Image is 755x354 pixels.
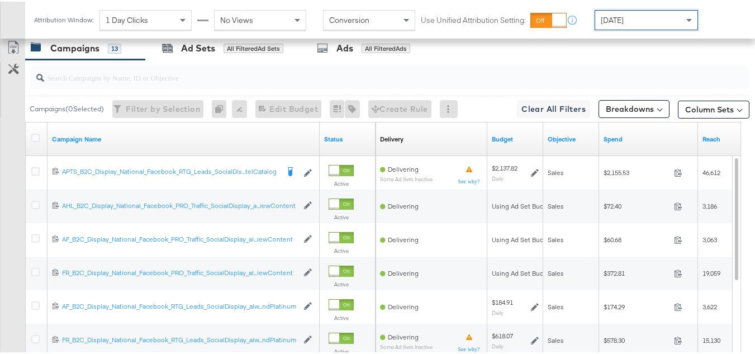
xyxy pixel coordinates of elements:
div: 0 [212,98,232,116]
span: Sales [548,167,564,175]
label: Use Unified Attribution Setting: [421,13,526,24]
div: All Filtered Ads [362,42,410,52]
a: The maximum amount you're willing to spend on your ads, on average each day or over the lifetime ... [492,133,539,142]
span: 3,622 [702,301,717,309]
span: Delivering [388,331,419,339]
a: Your campaign name. [52,133,315,142]
div: 13 [108,42,121,52]
div: AHL_B2C_Display_National_Facebook_PRO_Traffic_SocialDisplay_a...iewContent [62,200,298,209]
a: The number of people your ad was served to. [702,133,749,142]
span: $578.30 [604,334,669,343]
div: $2,137.82 [492,162,517,171]
label: Active [329,346,354,353]
span: [DATE] [601,13,624,23]
div: $184.91 [492,296,513,305]
sub: Some Ad Sets Inactive [380,174,433,181]
a: Reflects the ability of your Ad Campaign to achieve delivery based on ad states, schedule and bud... [380,133,403,142]
span: 3,186 [702,200,717,209]
span: $60.68 [604,234,669,242]
span: 46,612 [702,167,720,175]
span: $2,155.53 [604,167,669,175]
span: Delivering [388,200,419,209]
sub: Daily [492,341,504,348]
div: Ads [336,40,353,53]
a: AF_B2C_Display_National_Facebook_PRO_Traffic_SocialDisplay_al...iewContent [62,233,298,243]
span: Delivering [388,267,419,276]
span: 3,063 [702,234,717,242]
a: AF_B2C_Display_National_Facebook_RTG_Leads_SocialDisplay_alw...ndPlatinum [62,300,298,310]
span: $174.29 [604,301,669,309]
span: 19,059 [702,267,720,276]
div: Attribution Window: [34,15,94,22]
label: Active [329,246,354,253]
sub: Daily [492,173,504,180]
div: Using Ad Set Budget [492,200,554,209]
sub: Daily [492,308,504,314]
div: AF_B2C_Display_National_Facebook_PRO_Traffic_SocialDisplay_al...iewContent [62,233,298,242]
div: Delivery [380,133,403,142]
span: Sales [548,334,564,343]
span: Delivering [388,163,419,172]
input: Search Campaigns by Name, ID or Objective [44,60,686,82]
a: FR_B2C_Display_National_Facebook_RTG_Leads_SocialDisplay_alw...ndPlatinum [62,334,298,343]
div: APTS_B2C_Display_National_Facebook_RTG_Leads_SocialDis...telCatalog [62,166,278,174]
sub: Some Ad Sets Inactive [380,342,433,348]
div: Using Ad Set Budget [492,267,554,276]
span: Delivering [388,234,419,242]
a: APTS_B2C_Display_National_Facebook_RTG_Leads_SocialDis...telCatalog [62,166,278,177]
label: Active [329,212,354,219]
span: Sales [548,234,564,242]
span: Delivering [388,301,419,309]
div: $618.07 [492,330,513,339]
span: 1 Day Clicks [106,13,148,23]
button: Clear All Filters [517,98,590,116]
a: FR_B2C_Display_National_Facebook_PRO_Traffic_SocialDisplay_al...iewContent [62,267,298,276]
a: Shows the current state of your Ad Campaign. [324,133,371,142]
div: All Filtered Ad Sets [224,42,283,52]
label: Active [329,313,354,320]
a: AHL_B2C_Display_National_Facebook_PRO_Traffic_SocialDisplay_a...iewContent [62,200,298,209]
button: Breakdowns [599,98,669,116]
span: $372.81 [604,267,669,276]
a: Your campaign's objective. [548,133,595,142]
span: Sales [548,200,564,209]
span: 15,130 [702,334,720,343]
span: Sales [548,301,564,309]
a: The total amount spent to date. [604,133,694,142]
div: Using Ad Set Budget [492,234,554,243]
div: Campaigns ( 0 Selected) [30,102,104,112]
div: Ad Sets [181,40,215,53]
span: $72.40 [604,200,669,209]
span: Conversion [329,13,369,23]
span: No Views [220,13,253,23]
div: AF_B2C_Display_National_Facebook_RTG_Leads_SocialDisplay_alw...ndPlatinum [62,300,298,309]
button: Column Sets [678,99,749,117]
span: Sales [548,267,564,276]
span: Clear All Filters [521,101,586,115]
label: Active [329,178,354,186]
label: Active [329,279,354,286]
div: Campaigns [50,40,99,53]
